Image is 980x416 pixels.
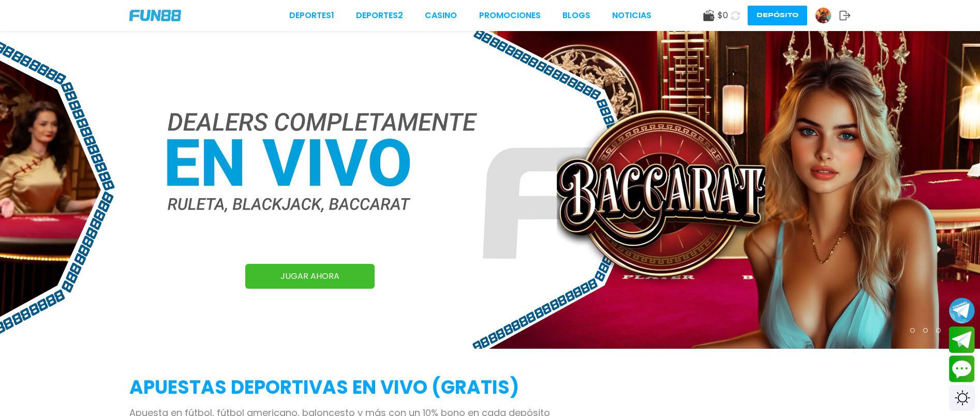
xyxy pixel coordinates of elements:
[815,8,831,23] img: Avatar
[949,355,975,382] button: Contact customer service
[245,264,375,289] a: JUGAR AHORA
[479,9,541,22] a: Promociones
[289,9,334,22] a: Deportes1
[949,385,975,411] div: Switch theme
[129,374,851,402] h2: APUESTAS DEPORTIVAS EN VIVO (gratis)
[425,9,457,22] a: CASINO
[612,9,651,22] a: NOTICIAS
[129,10,181,21] img: Company Logo
[949,297,975,324] button: Join telegram channel
[748,6,807,25] button: Depósito
[949,326,975,353] button: Join telegram
[562,9,590,22] a: BLOGS
[718,9,728,22] span: $ 0
[356,9,403,22] a: Deportes2
[815,7,839,24] a: Avatar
